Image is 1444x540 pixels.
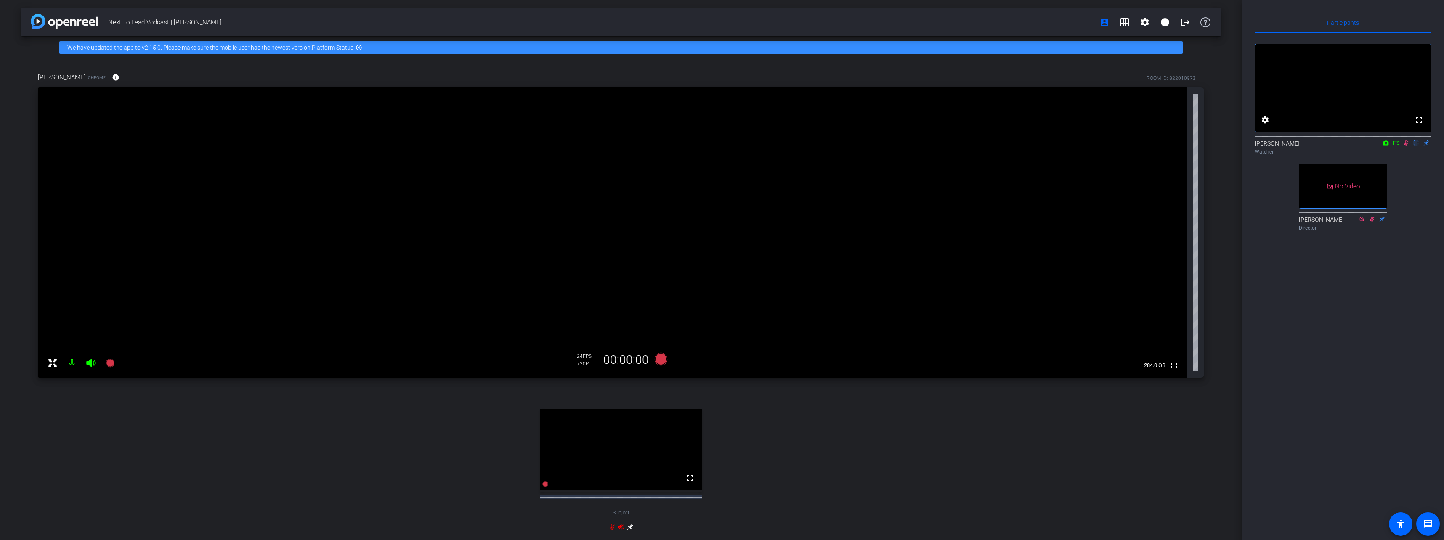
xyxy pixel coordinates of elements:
[1260,115,1270,125] mat-icon: settings
[577,353,598,360] div: 24
[1414,115,1424,125] mat-icon: fullscreen
[1255,148,1431,156] div: Watcher
[577,360,598,367] div: 720P
[1169,360,1179,371] mat-icon: fullscreen
[1180,17,1190,27] mat-icon: logout
[108,14,1094,31] span: Next To Lead Vodcast | [PERSON_NAME]
[583,353,592,359] span: FPS
[1120,17,1130,27] mat-icon: grid_on
[1411,139,1421,146] mat-icon: flip
[38,73,86,82] span: [PERSON_NAME]
[1099,17,1110,27] mat-icon: account_box
[1396,519,1406,529] mat-icon: accessibility
[1299,224,1387,232] div: Director
[312,44,353,51] a: Platform Status
[1299,215,1387,232] div: [PERSON_NAME]
[1140,17,1150,27] mat-icon: settings
[1141,360,1168,371] span: 284.0 GB
[112,74,119,81] mat-icon: info
[1147,74,1196,82] div: ROOM ID: 822010973
[598,353,654,367] div: 00:00:00
[31,14,98,29] img: app-logo
[685,473,695,483] mat-icon: fullscreen
[59,41,1183,54] div: We have updated the app to v2.15.0. Please make sure the mobile user has the newest version.
[356,44,362,51] mat-icon: highlight_off
[1327,20,1359,26] span: Participants
[1255,139,1431,156] div: [PERSON_NAME]
[1335,183,1360,190] span: No Video
[88,74,106,81] span: Chrome
[613,509,629,516] span: Subject
[1160,17,1170,27] mat-icon: info
[1423,519,1433,529] mat-icon: message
